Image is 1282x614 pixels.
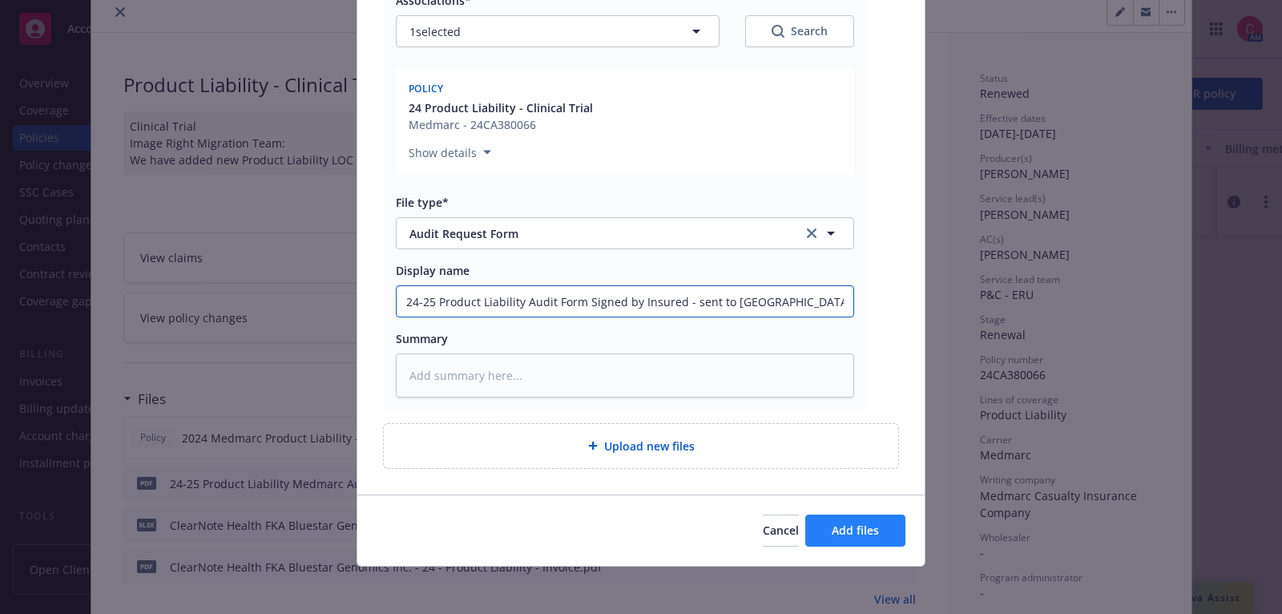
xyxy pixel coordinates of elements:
[763,523,799,538] span: Cancel
[383,423,899,469] div: Upload new files
[604,438,695,454] span: Upload new files
[832,523,879,538] span: Add files
[805,515,905,547] button: Add files
[763,515,799,547] button: Cancel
